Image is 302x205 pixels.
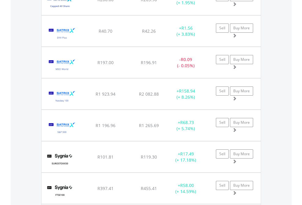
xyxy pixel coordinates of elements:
div: - (- 0.05%) [167,57,205,69]
a: Sell [216,55,229,64]
img: TFSA.STX500.png [45,118,80,139]
a: Buy More [230,149,253,159]
div: + (+ 3.83%) [167,25,205,37]
div: + (+ 14.59%) [167,182,205,195]
a: Buy More [230,55,253,64]
img: TFSA.SYGUK.png [45,181,75,202]
span: R17.49 [180,151,194,157]
a: Buy More [230,118,253,127]
a: Sell [216,24,229,33]
span: R40.70 [99,28,112,34]
a: Buy More [230,181,253,190]
span: R397.41 [97,185,114,191]
a: Buy More [230,86,253,96]
span: R58.00 [180,182,194,188]
a: Sell [216,181,229,190]
span: R1 265.69 [139,123,159,128]
span: R158.94 [179,88,195,94]
span: R455.41 [141,185,157,191]
span: R1 923.94 [96,91,115,97]
div: + (+ 8.26%) [167,88,205,100]
span: R2 082.88 [139,91,159,97]
span: R0.09 [181,57,192,62]
span: R197.00 [97,60,114,65]
span: R119.30 [141,154,157,160]
span: R1.56 [181,25,193,31]
span: R1 196.96 [96,123,115,128]
a: Sell [216,118,229,127]
a: Sell [216,86,229,96]
a: Buy More [230,24,253,33]
div: + (+ 5.74%) [167,119,205,132]
img: TFSA.SYGEU.png [45,149,75,171]
div: + (+ 17.18%) [167,151,205,163]
span: R196.91 [141,60,157,65]
img: TFSA.STXDIV.png [45,23,80,45]
span: R68.73 [180,119,194,125]
img: TFSA.STXNDQ.png [45,86,80,108]
a: Sell [216,149,229,159]
img: TFSA.STXWDM.png [45,55,80,76]
span: R42.26 [142,28,156,34]
span: R101.81 [97,154,114,160]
